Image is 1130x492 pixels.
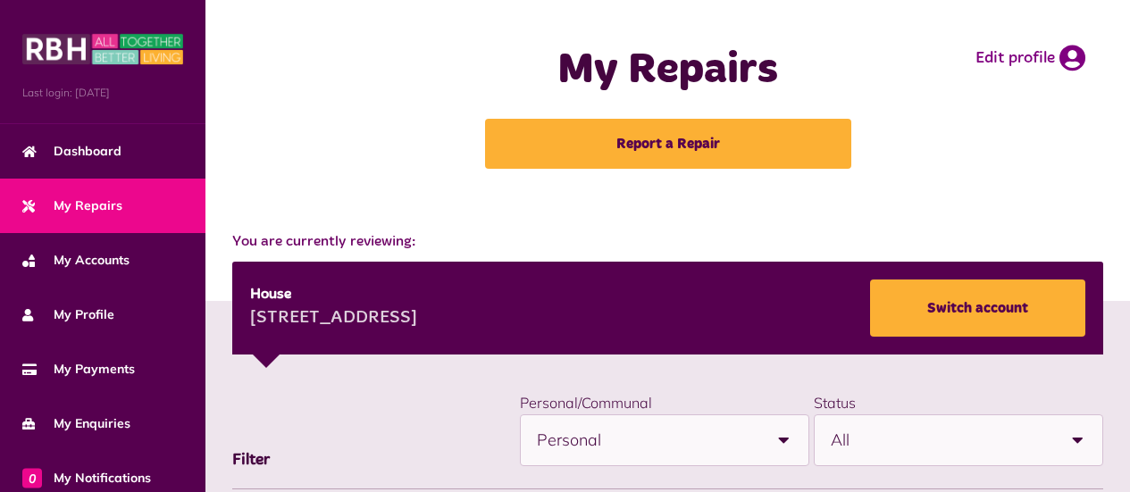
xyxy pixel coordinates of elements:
[22,414,130,433] span: My Enquiries
[22,360,135,379] span: My Payments
[455,45,882,96] h1: My Repairs
[250,284,417,305] div: House
[975,45,1085,71] a: Edit profile
[250,305,417,332] div: [STREET_ADDRESS]
[485,119,851,169] a: Report a Repair
[870,279,1085,337] a: Switch account
[22,251,130,270] span: My Accounts
[22,142,121,161] span: Dashboard
[22,469,151,488] span: My Notifications
[232,231,1103,253] span: You are currently reviewing:
[22,468,42,488] span: 0
[22,31,183,67] img: MyRBH
[22,305,114,324] span: My Profile
[22,196,122,215] span: My Repairs
[22,85,183,101] span: Last login: [DATE]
